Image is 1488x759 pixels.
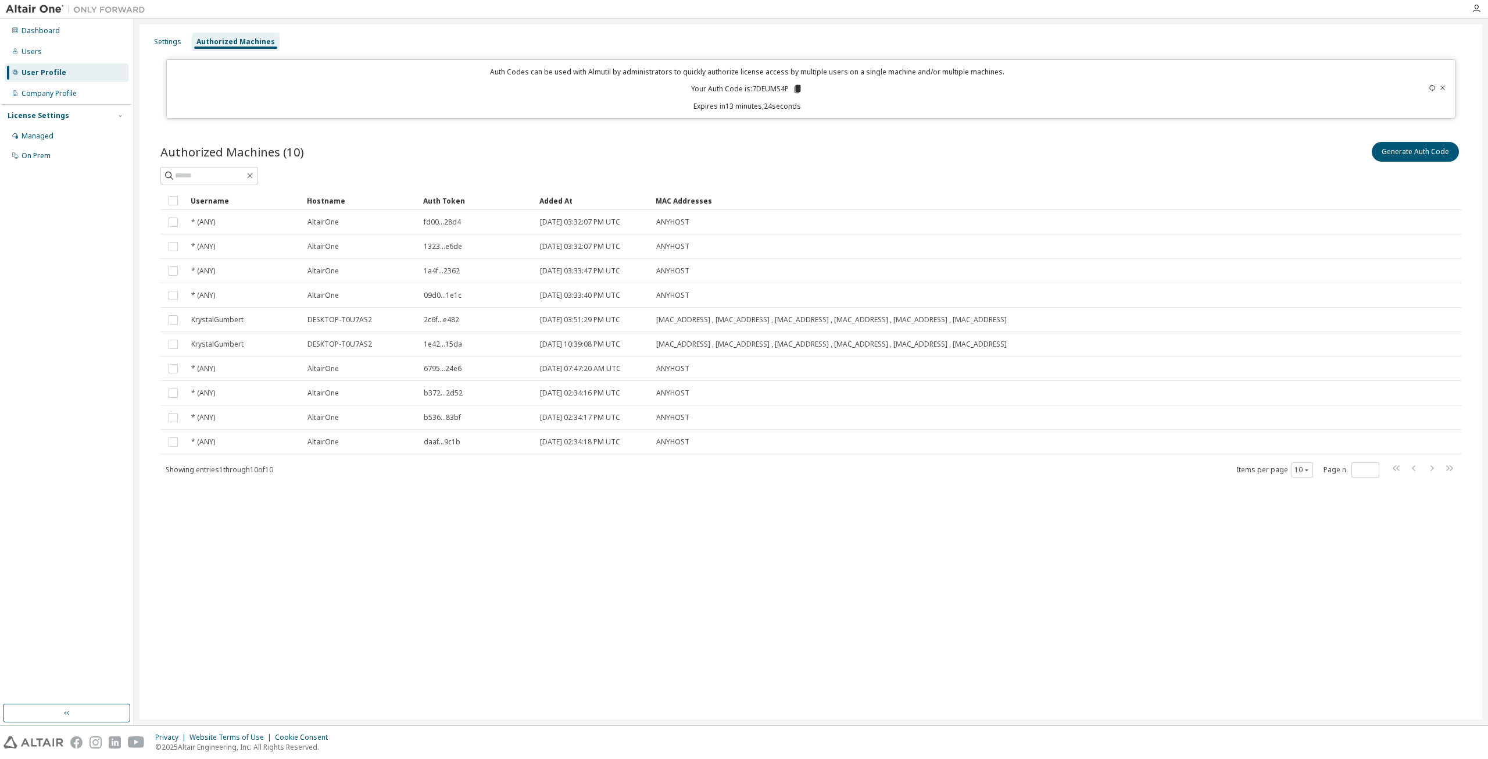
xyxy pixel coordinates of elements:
button: 10 [1294,465,1310,475]
p: © 2025 Altair Engineering, Inc. All Rights Reserved. [155,742,335,752]
span: ANYHOST [656,389,689,398]
div: Company Profile [22,89,77,98]
span: ANYHOST [656,413,689,422]
div: Users [22,47,42,56]
span: DESKTOP-T0U7AS2 [307,315,372,325]
span: * (ANY) [191,218,215,227]
span: [MAC_ADDRESS] , [MAC_ADDRESS] , [MAC_ADDRESS] , [MAC_ADDRESS] , [MAC_ADDRESS] , [MAC_ADDRESS] [656,340,1007,349]
div: MAC Addresses [656,191,1339,210]
span: * (ANY) [191,364,215,373]
p: Your Auth Code is: 7DEUMS4P [691,84,803,94]
span: Authorized Machines (10) [160,144,304,160]
div: Privacy [155,733,189,742]
span: AltairOne [307,389,339,398]
p: Auth Codes can be used with Almutil by administrators to quickly authorize license access by mult... [174,67,1320,77]
span: AltairOne [307,291,339,300]
span: daaf...9c1b [424,437,460,447]
span: [DATE] 02:34:18 PM UTC [540,437,620,447]
button: Generate Auth Code [1372,142,1459,162]
span: ANYHOST [656,437,689,447]
span: ANYHOST [656,291,689,300]
span: Showing entries 1 through 10 of 10 [166,465,273,475]
span: * (ANY) [191,437,215,447]
span: [MAC_ADDRESS] , [MAC_ADDRESS] , [MAC_ADDRESS] , [MAC_ADDRESS] , [MAC_ADDRESS] , [MAC_ADDRESS] [656,315,1007,325]
span: DESKTOP-T0U7AS2 [307,340,372,349]
span: AltairOne [307,218,339,227]
span: [DATE] 02:34:17 PM UTC [540,413,620,422]
span: * (ANY) [191,242,215,251]
img: youtube.svg [128,736,145,749]
span: AltairOne [307,242,339,251]
div: License Settings [8,111,69,120]
div: User Profile [22,68,66,77]
span: [DATE] 03:51:29 PM UTC [540,315,620,325]
span: 6795...24e6 [424,364,462,373]
span: 2c6f...e482 [424,315,459,325]
img: linkedin.svg [109,736,121,749]
span: AltairOne [307,266,339,276]
span: * (ANY) [191,413,215,422]
span: [DATE] 03:33:40 PM UTC [540,291,620,300]
span: * (ANY) [191,266,215,276]
span: fd00...28d4 [424,218,461,227]
span: 1323...e6de [424,242,462,251]
div: Cookie Consent [275,733,335,742]
span: [DATE] 07:47:20 AM UTC [540,364,621,373]
span: * (ANY) [191,291,215,300]
span: KrystalGumbert [191,315,244,325]
div: Managed [22,131,53,141]
div: Auth Token [423,191,530,210]
div: Username [191,191,298,210]
span: ANYHOST [656,242,689,251]
span: * (ANY) [191,389,215,398]
img: altair_logo.svg [3,736,63,749]
div: Hostname [307,191,414,210]
div: On Prem [22,151,51,161]
div: Dashboard [22,26,60,35]
div: Settings [154,37,181,47]
div: Authorized Machines [196,37,275,47]
span: Page n. [1324,462,1379,478]
span: KrystalGumbert [191,340,244,349]
span: ANYHOST [656,266,689,276]
span: 09d0...1e1c [424,291,462,300]
span: ANYHOST [656,364,689,373]
img: instagram.svg [90,736,102,749]
span: AltairOne [307,413,339,422]
p: Expires in 13 minutes, 24 seconds [174,101,1320,111]
span: [DATE] 03:33:47 PM UTC [540,266,620,276]
span: ANYHOST [656,218,689,227]
div: Added At [539,191,646,210]
span: b536...83bf [424,413,461,422]
span: AltairOne [307,364,339,373]
span: 1a4f...2362 [424,266,460,276]
span: [DATE] 03:32:07 PM UTC [540,242,620,251]
span: [DATE] 02:34:16 PM UTC [540,389,620,398]
img: Altair One [6,3,151,15]
span: [DATE] 10:39:08 PM UTC [540,340,620,349]
div: Website Terms of Use [189,733,275,742]
span: [DATE] 03:32:07 PM UTC [540,218,620,227]
span: b372...2d52 [424,389,463,398]
span: Items per page [1236,462,1313,478]
span: 1e42...15da [424,340,462,349]
img: facebook.svg [70,736,83,749]
span: AltairOne [307,437,339,447]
